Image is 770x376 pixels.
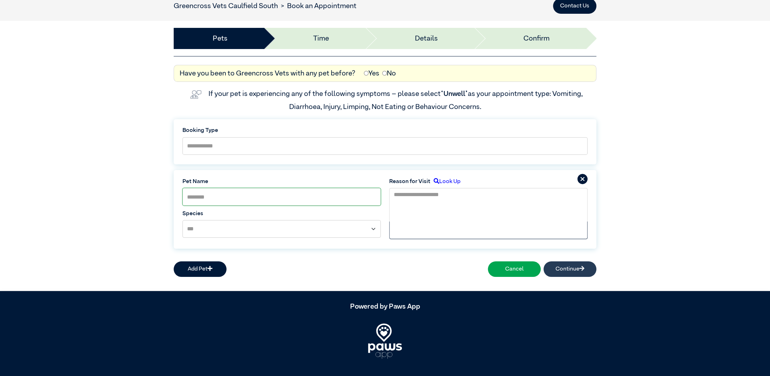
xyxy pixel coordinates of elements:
input: No [382,71,387,75]
input: Yes [364,71,368,75]
label: Pet Name [182,177,381,186]
a: Greencross Vets Caulfield South [174,2,278,10]
button: Continue [544,261,596,277]
img: PawsApp [368,323,402,359]
label: Yes [364,68,379,79]
label: Have you been to Greencross Vets with any pet before? [180,68,355,79]
label: Reason for Visit [389,177,430,186]
h5: Powered by Paws App [174,302,596,311]
a: Pets [213,33,228,44]
label: Booking Type [182,126,588,135]
nav: breadcrumb [174,1,356,11]
li: Book an Appointment [278,1,356,11]
span: “Unwell” [441,90,468,97]
img: vet [187,87,204,102]
label: No [382,68,396,79]
label: If your pet is experiencing any of the following symptoms – please select as your appointment typ... [209,90,584,110]
label: Species [182,210,381,218]
button: Cancel [488,261,541,277]
label: Look Up [430,177,460,186]
button: Add Pet [174,261,226,277]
